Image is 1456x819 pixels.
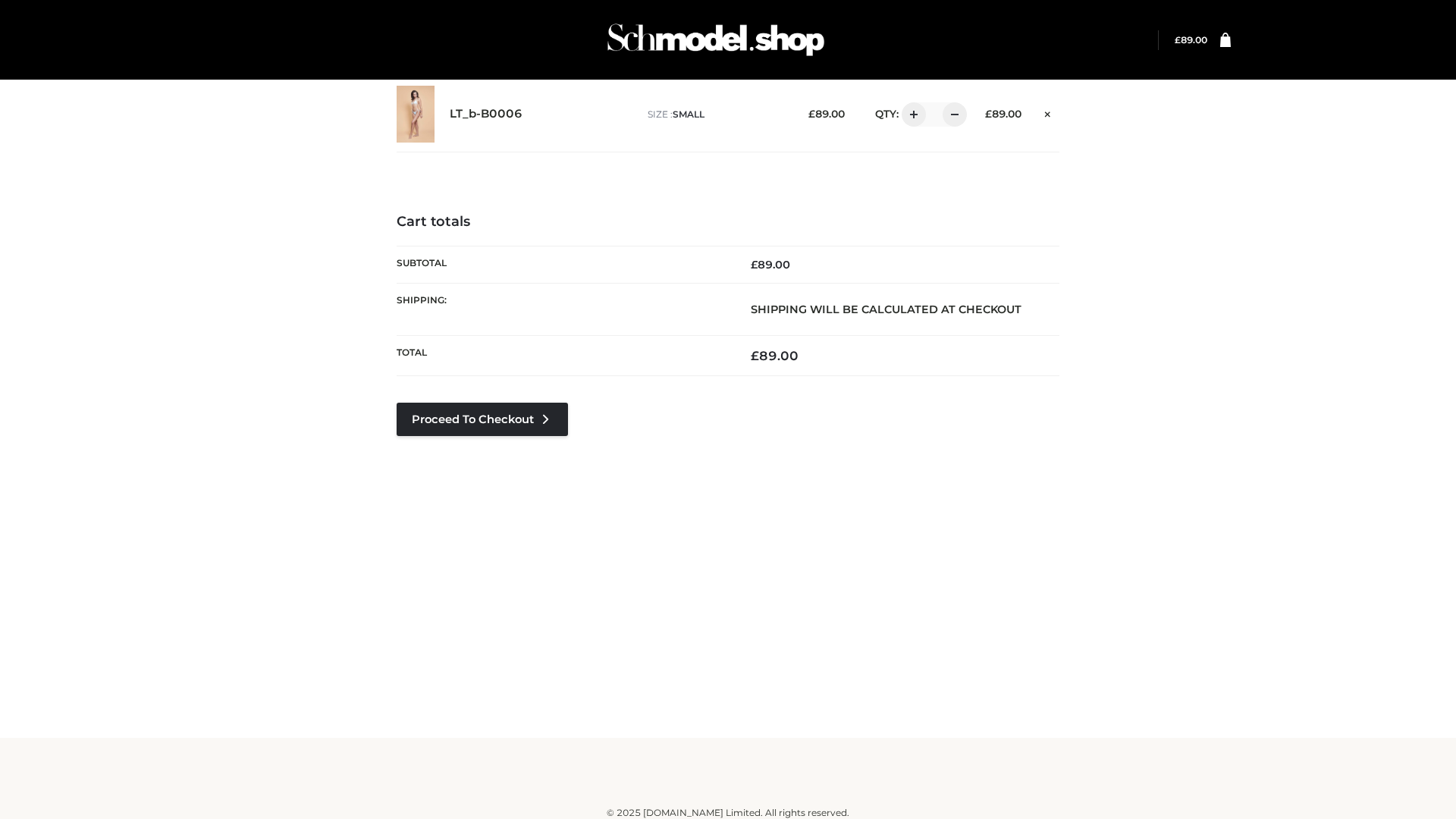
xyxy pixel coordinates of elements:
[751,348,759,363] span: £
[673,108,704,120] span: SMALL
[648,108,785,121] p: size :
[751,258,790,271] bdi: 89.00
[1175,34,1207,45] bdi: 89.00
[397,86,435,143] img: LT_b-B0006 - SMALL
[397,336,728,376] th: Total
[1175,34,1207,45] a: £89.00
[450,107,522,121] a: LT_b-B0006
[1037,102,1059,122] a: Remove this item
[808,108,845,120] bdi: 89.00
[397,214,1059,231] h4: Cart totals
[860,102,962,127] div: QTY:
[808,108,815,120] span: £
[985,108,992,120] span: £
[397,246,728,283] th: Subtotal
[751,303,1021,316] strong: Shipping will be calculated at checkout
[602,10,830,70] img: Schmodel Admin 964
[751,348,799,363] bdi: 89.00
[985,108,1021,120] bdi: 89.00
[751,258,758,271] span: £
[1175,34,1181,45] span: £
[397,283,728,335] th: Shipping:
[397,403,568,436] a: Proceed to Checkout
